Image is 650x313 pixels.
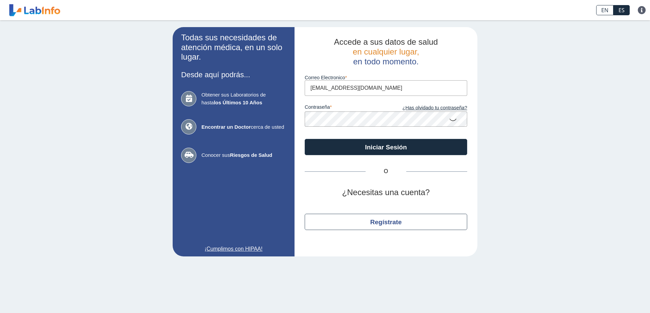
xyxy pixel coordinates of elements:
[596,5,613,15] a: EN
[201,91,286,106] span: Obtener sus Laboratorios de hasta
[305,188,467,197] h2: ¿Necesitas una cuenta?
[305,139,467,155] button: Iniciar Sesión
[214,100,262,105] b: los Últimos 10 Años
[201,124,251,130] b: Encontrar un Doctor
[613,5,630,15] a: ES
[386,104,467,112] a: ¿Has olvidado tu contraseña?
[201,151,286,159] span: Conocer sus
[353,47,419,56] span: en cualquier lugar,
[353,57,418,66] span: en todo momento.
[181,33,286,62] h2: Todas sus necesidades de atención médica, en un solo lugar.
[334,37,438,46] span: Accede a sus datos de salud
[230,152,272,158] b: Riesgos de Salud
[181,245,286,253] a: ¡Cumplimos con HIPAA!
[305,104,386,112] label: contraseña
[181,70,286,79] h3: Desde aquí podrás...
[201,123,286,131] span: cerca de usted
[366,167,406,175] span: O
[305,214,467,230] button: Regístrate
[305,75,467,80] label: Correo Electronico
